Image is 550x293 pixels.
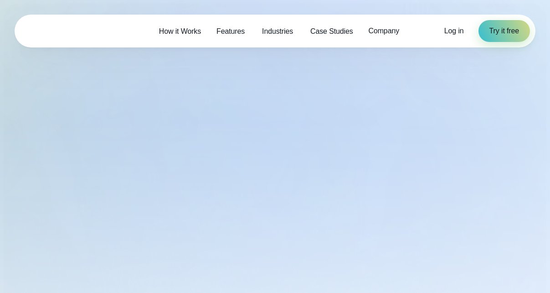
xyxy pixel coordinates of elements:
[369,26,400,37] span: Company
[151,22,209,41] a: How it Works
[303,22,360,41] a: Case Studies
[478,20,530,42] a: Try it free
[444,26,464,37] a: Log in
[216,26,245,37] span: Features
[444,27,464,35] span: Log in
[489,26,519,37] span: Try it free
[159,26,201,37] span: How it Works
[262,26,293,37] span: Industries
[310,26,353,37] span: Case Studies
